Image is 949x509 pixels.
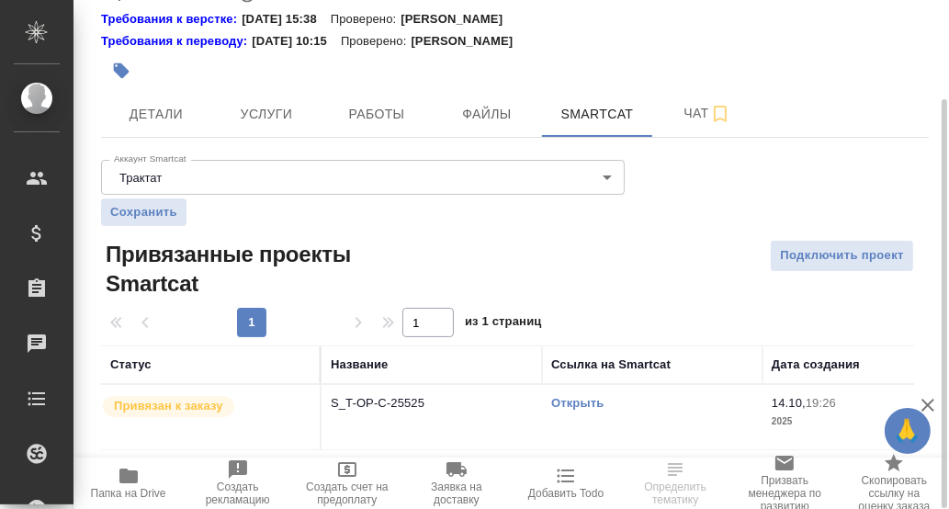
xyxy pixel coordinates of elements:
a: Открыть [551,396,604,410]
p: 14.10, [772,396,806,410]
p: [PERSON_NAME] [411,32,526,51]
button: Добавить тэг [101,51,141,91]
span: Smartcat [553,103,641,126]
button: Добавить Todo [512,458,621,509]
button: Трактат [114,170,167,186]
div: Дата создания [772,356,860,374]
span: Подключить проект [780,245,904,266]
button: Папка на Drive [73,458,183,509]
span: Определить тематику [632,481,719,506]
span: Привязанные проекты Smartcat [101,240,377,299]
button: Скопировать ссылку на оценку заказа [840,458,949,509]
span: Работы [333,103,421,126]
p: [DATE] 10:15 [252,32,341,51]
span: Файлы [443,103,531,126]
div: Нажми, чтобы открыть папку с инструкцией [101,32,252,51]
span: Заявка на доставку [412,481,500,506]
div: Нажми, чтобы открыть папку с инструкцией [101,10,242,28]
span: 🙏 [892,412,923,450]
p: 19:26 [806,396,836,410]
button: Заявка на доставку [401,458,511,509]
span: из 1 страниц [465,311,542,337]
p: [PERSON_NAME] [401,10,516,28]
span: Услуги [222,103,311,126]
span: Детали [112,103,200,126]
p: Привязан к заказу [114,397,223,415]
div: Ссылка на Smartcat [551,356,671,374]
a: Требования к переводу: [101,32,252,51]
span: Папка на Drive [91,487,166,500]
p: Проверено: [341,32,412,51]
svg: Подписаться [709,103,731,125]
p: [DATE] 15:38 [242,10,331,28]
button: Определить тематику [621,458,730,509]
div: Название [331,356,388,374]
span: Сохранить [110,203,177,221]
p: Проверено: [331,10,401,28]
div: Статус [110,356,152,374]
button: Создать счет на предоплату [292,458,401,509]
button: Подключить проект [770,240,914,272]
button: 🙏 [885,408,931,454]
span: Создать рекламацию [194,481,281,506]
span: Чат [663,102,751,125]
button: Сохранить [101,198,186,226]
div: Трактат [101,160,625,195]
span: Создать счет на предоплату [303,481,390,506]
a: Требования к верстке: [101,10,242,28]
span: Добавить Todo [528,487,604,500]
p: S_T-OP-C-25525 [331,394,533,413]
button: Создать рекламацию [183,458,292,509]
button: Призвать менеджера по развитию [730,458,840,509]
